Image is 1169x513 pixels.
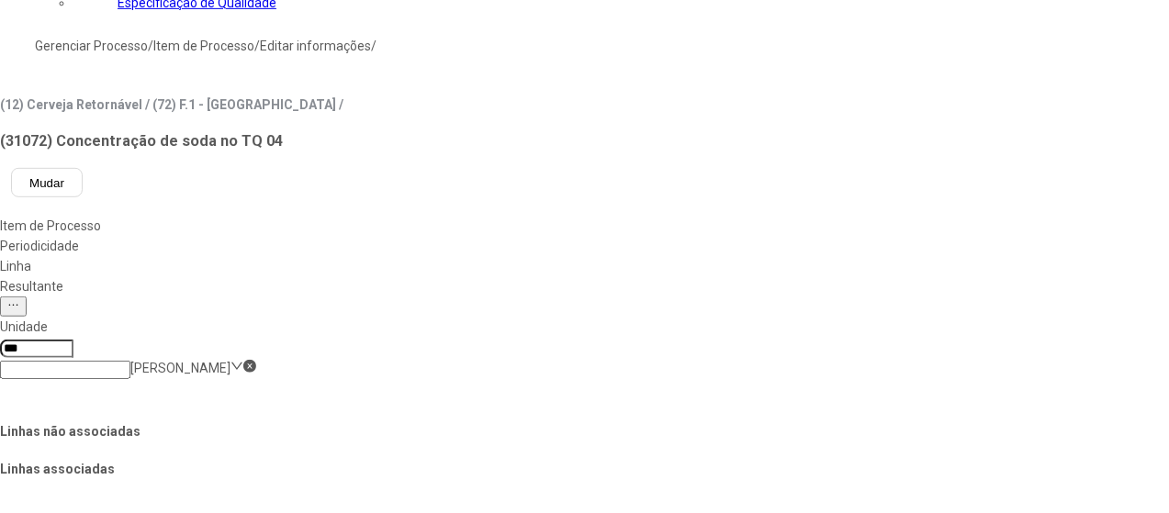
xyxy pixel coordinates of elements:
span: Mudar [29,176,64,190]
nz-breadcrumb-separator: / [371,39,377,53]
button: Mudar [11,168,83,197]
nz-select-item: C. Zarate [130,361,230,375]
nz-breadcrumb-separator: / [254,39,260,53]
a: Item de Processo [153,39,254,53]
a: Gerenciar Processo [35,39,148,53]
nz-breadcrumb-separator: / [148,39,153,53]
a: Editar informações [260,39,371,53]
